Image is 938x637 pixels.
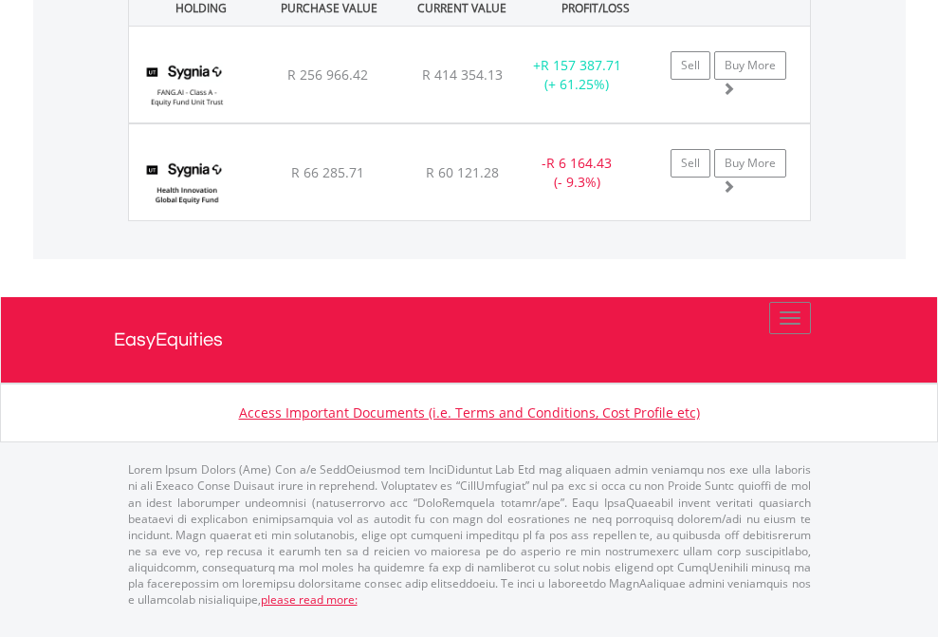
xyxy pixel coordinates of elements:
[546,154,612,172] span: R 6 164.43
[518,154,636,192] div: - (- 9.3%)
[291,163,364,181] span: R 66 285.71
[422,66,503,84] span: R 414 354.13
[541,56,621,74] span: R 157 387.71
[138,50,234,118] img: UT.ZA.SYFCLA.png
[426,163,499,181] span: R 60 121.28
[671,149,710,178] a: Sell
[128,461,811,608] p: Lorem Ipsum Dolors (Ame) Con a/e SeddOeiusmod tem InciDiduntut Lab Etd mag aliquaen admin veniamq...
[239,403,700,422] a: Access Important Documents (i.e. Terms and Conditions, Cost Profile etc)
[261,591,358,608] a: please read more:
[671,51,710,80] a: Sell
[138,148,234,215] img: UT.ZA.SYHICA.png
[287,66,368,84] span: R 256 966.42
[714,51,786,80] a: Buy More
[114,297,825,383] a: EasyEquities
[518,56,636,94] div: + (+ 61.25%)
[714,149,786,178] a: Buy More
